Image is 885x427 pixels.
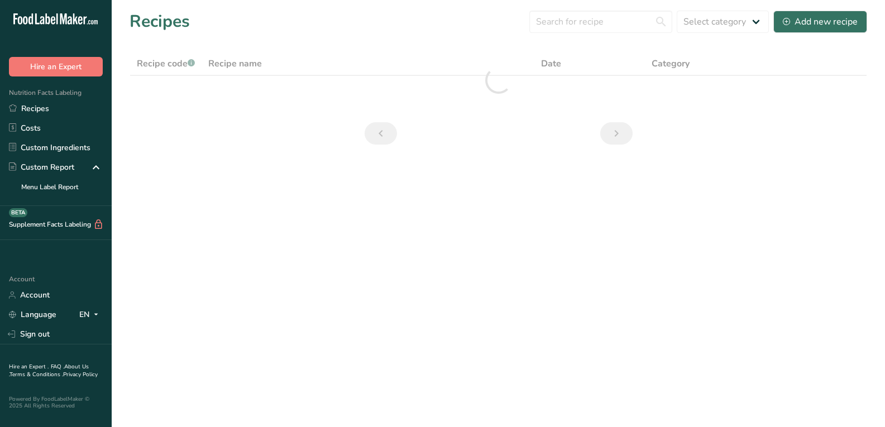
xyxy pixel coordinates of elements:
[9,305,56,324] a: Language
[9,161,74,173] div: Custom Report
[79,308,103,322] div: EN
[9,396,103,409] div: Powered By FoodLabelMaker © 2025 All Rights Reserved
[130,9,190,34] h1: Recipes
[365,122,397,145] a: Previous page
[63,371,98,378] a: Privacy Policy
[9,363,89,378] a: About Us .
[9,363,49,371] a: Hire an Expert .
[773,11,867,33] button: Add new recipe
[51,363,64,371] a: FAQ .
[529,11,672,33] input: Search for recipe
[9,57,103,76] button: Hire an Expert
[600,122,633,145] a: Next page
[783,15,858,28] div: Add new recipe
[9,371,63,378] a: Terms & Conditions .
[9,208,27,217] div: BETA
